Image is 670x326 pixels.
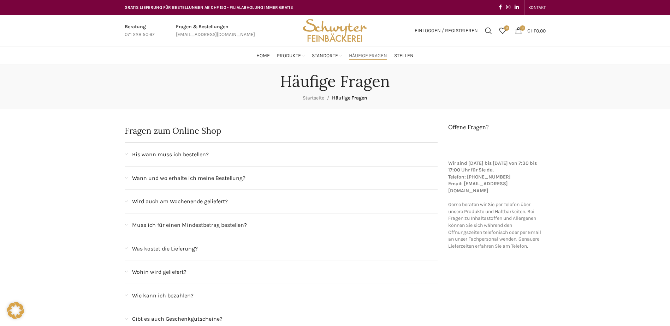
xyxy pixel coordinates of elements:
[132,244,198,253] span: Was kostet die Lieferung?
[132,267,186,277] span: Wohin wird geliefert?
[280,72,390,91] h1: Häufige Fragen
[448,160,546,250] p: Gerne beraten wir Sie per Telefon über unsere Produkte und Haltbarkeiten. Bei Fragen zu Inhaltsst...
[504,2,512,12] a: Instagram social link
[497,2,504,12] a: Facebook social link
[277,49,305,63] a: Produkte
[394,49,414,63] a: Stellen
[176,23,255,39] a: Infobox link
[394,53,414,59] span: Stellen
[496,24,510,38] a: 0
[525,0,549,14] div: Secondary navigation
[125,5,293,10] span: GRATIS LIEFERUNG FÜR BESTELLUNGEN AB CHF 150 - FILIALABHOLUNG IMMER GRATIS
[349,49,387,63] a: Häufige Fragen
[520,25,525,31] span: 0
[300,27,369,33] a: Site logo
[132,197,228,206] span: Wird auch am Wochenende geliefert?
[256,53,270,59] span: Home
[332,95,367,101] span: Häufige Fragen
[481,24,496,38] a: Suchen
[312,53,338,59] span: Standorte
[527,28,536,34] span: CHF
[512,2,521,12] a: Linkedin social link
[300,15,369,47] img: Bäckerei Schwyter
[132,314,223,324] span: Gibt es auch Geschenkgutscheine?
[411,24,481,38] a: Einloggen / Registrieren
[125,127,438,135] h2: Fragen zum Online Shop
[256,49,270,63] a: Home
[448,181,508,194] strong: Email: [EMAIL_ADDRESS][DOMAIN_NAME]
[303,95,324,101] a: Startseite
[528,5,546,10] span: KONTAKT
[528,0,546,14] a: KONTAKT
[125,23,155,39] a: Infobox link
[312,49,342,63] a: Standorte
[132,291,194,300] span: Wie kann ich bezahlen?
[504,25,509,31] span: 0
[448,174,511,180] strong: Telefon: [PHONE_NUMBER]
[448,160,537,173] strong: Wir sind [DATE] bis [DATE] von 7:30 bis 17:00 Uhr für Sie da.
[511,24,549,38] a: 0 CHF0.00
[448,123,546,131] h2: Offene Fragen?
[132,174,245,183] span: Wann und wo erhalte ich meine Bestellung?
[277,53,301,59] span: Produkte
[132,150,209,159] span: Bis wann muss ich bestellen?
[132,221,247,230] span: Muss ich für einen Mindestbetrag bestellen?
[527,28,546,34] bdi: 0.00
[121,49,549,63] div: Main navigation
[415,28,478,33] span: Einloggen / Registrieren
[496,24,510,38] div: Meine Wunschliste
[349,53,387,59] span: Häufige Fragen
